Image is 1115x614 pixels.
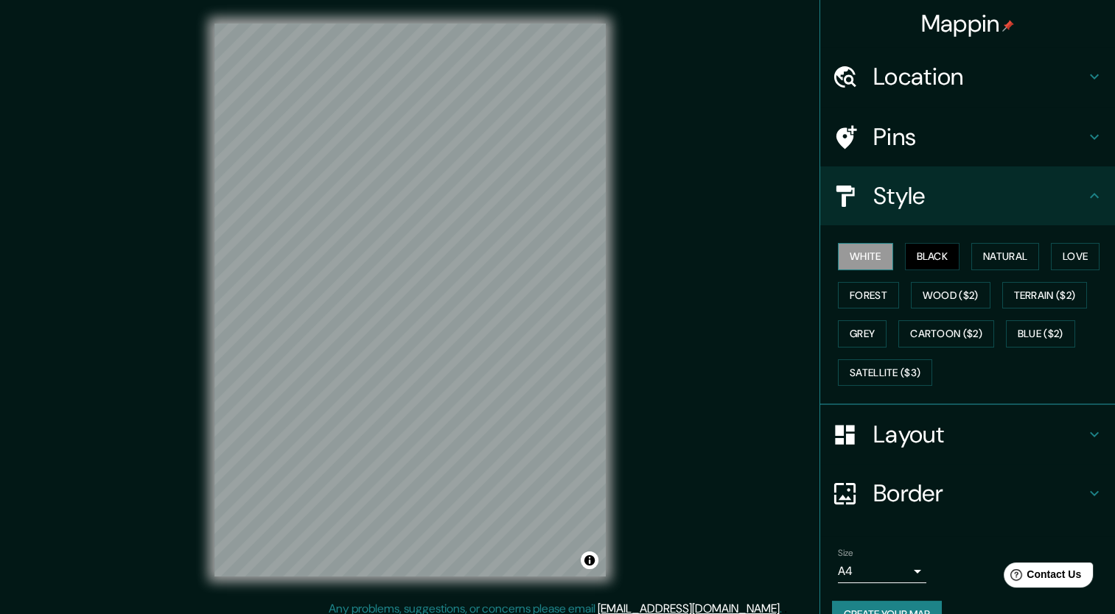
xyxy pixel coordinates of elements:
[838,560,926,583] div: A4
[838,359,932,387] button: Satellite ($3)
[873,420,1086,449] h4: Layout
[820,47,1115,106] div: Location
[1002,20,1014,32] img: pin-icon.png
[984,557,1099,598] iframe: Help widget launcher
[838,320,887,347] button: Grey
[820,166,1115,225] div: Style
[873,181,1086,211] h4: Style
[921,9,1015,38] h4: Mappin
[820,107,1115,166] div: Pins
[838,282,899,309] button: Forest
[911,282,990,309] button: Wood ($2)
[838,547,853,560] label: Size
[838,243,893,270] button: White
[873,479,1086,508] h4: Border
[873,122,1086,152] h4: Pins
[214,24,606,576] canvas: Map
[905,243,960,270] button: Black
[1051,243,1100,270] button: Love
[898,320,994,347] button: Cartoon ($2)
[581,551,598,569] button: Toggle attribution
[1006,320,1075,347] button: Blue ($2)
[820,405,1115,464] div: Layout
[1002,282,1088,309] button: Terrain ($2)
[873,62,1086,91] h4: Location
[820,464,1115,523] div: Border
[971,243,1039,270] button: Natural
